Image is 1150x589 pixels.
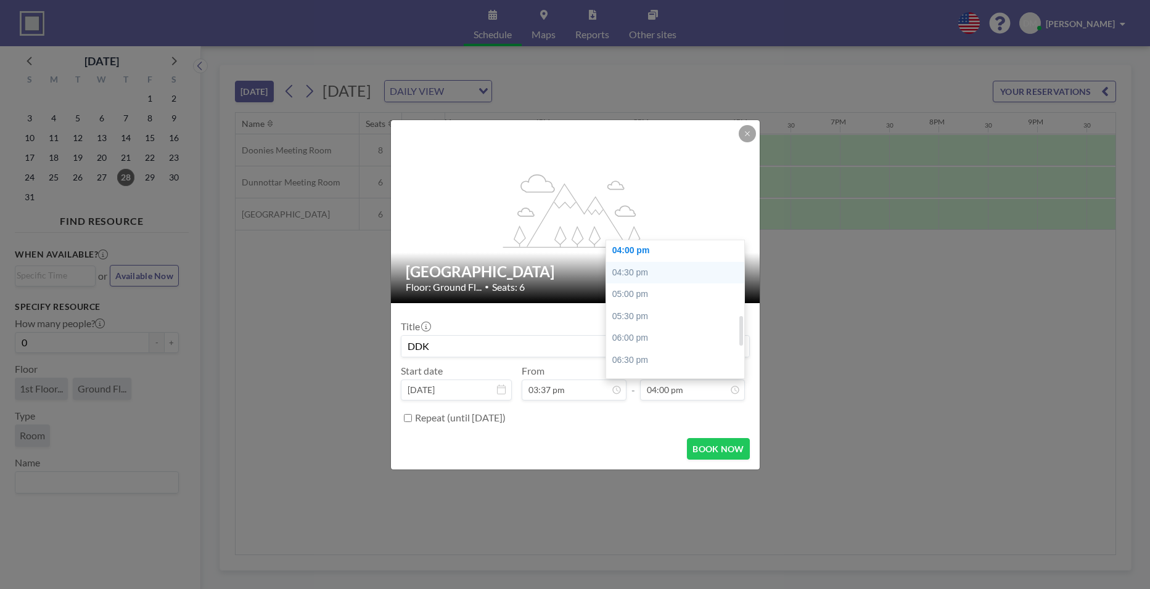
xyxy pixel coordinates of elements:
span: • [485,282,489,291]
g: flex-grow: 1.2; [503,173,648,247]
input: David's reservation [401,336,749,357]
div: 06:00 pm [606,327,750,349]
label: Repeat (until [DATE]) [415,412,506,424]
div: 06:30 pm [606,349,750,372]
label: From [522,365,544,377]
span: - [631,369,635,396]
div: 05:00 pm [606,283,750,306]
div: 07:00 pm [606,372,750,394]
div: 05:30 pm [606,306,750,328]
button: BOOK NOW [687,438,749,460]
label: Start date [401,365,443,377]
span: Floor: Ground Fl... [406,281,482,293]
div: 04:00 pm [606,240,750,262]
span: Seats: 6 [492,281,525,293]
h2: [GEOGRAPHIC_DATA] [406,262,746,281]
div: 04:30 pm [606,262,750,284]
label: Title [401,320,430,333]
